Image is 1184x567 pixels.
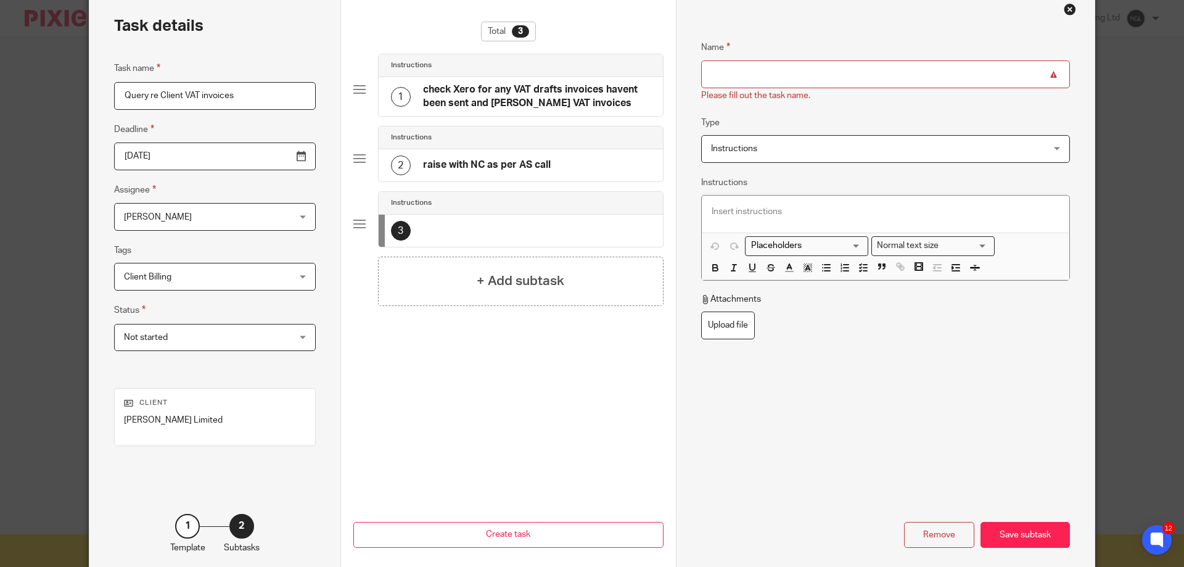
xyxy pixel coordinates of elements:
label: Task name [114,61,160,75]
p: [PERSON_NAME] Limited [124,414,306,426]
span: [PERSON_NAME] [124,213,192,221]
div: 3 [391,221,411,241]
p: Client [124,398,306,408]
span: Client Billing [124,273,171,281]
label: Upload file [701,312,755,339]
label: Type [701,117,720,129]
label: Assignee [114,183,156,197]
h2: Task details [114,15,203,36]
div: Total [481,22,536,41]
p: Subtasks [224,542,260,554]
span: Not started [124,333,168,342]
label: Name [701,40,730,54]
button: Create task [353,522,664,548]
h4: Instructions [391,60,432,70]
p: Attachments [701,293,761,305]
span: Normal text size [874,239,942,252]
div: 2 [391,155,411,175]
span: Instructions [711,144,757,153]
label: Instructions [701,176,747,189]
h4: raise with NC as per AS call [423,159,551,172]
label: Tags [114,244,131,257]
div: 2 [229,514,254,539]
div: 3 [512,25,529,38]
div: Search for option [745,236,868,255]
div: 1 [175,514,200,539]
div: Placeholders [745,236,868,255]
div: 12 [1162,522,1175,534]
h4: Instructions [391,198,432,208]
p: Template [170,542,205,554]
label: Deadline [114,122,154,136]
div: Close this dialog window [1064,3,1076,15]
input: Search for option [943,239,987,252]
input: Task name [114,82,316,110]
div: Save subtask [980,522,1070,548]
input: Search for option [747,239,861,252]
div: Search for option [871,236,995,255]
input: Use the arrow keys to pick a date [114,143,316,170]
div: Remove [904,522,974,548]
label: Status [114,303,146,317]
div: Text styles [871,236,995,255]
div: Please fill out the task name. [701,89,810,102]
h4: + Add subtask [477,271,564,291]
h4: Instructions [391,133,432,143]
div: 1 [391,87,411,107]
h4: check Xero for any VAT drafts invoices havent been sent and [PERSON_NAME] VAT invoices [423,83,651,110]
